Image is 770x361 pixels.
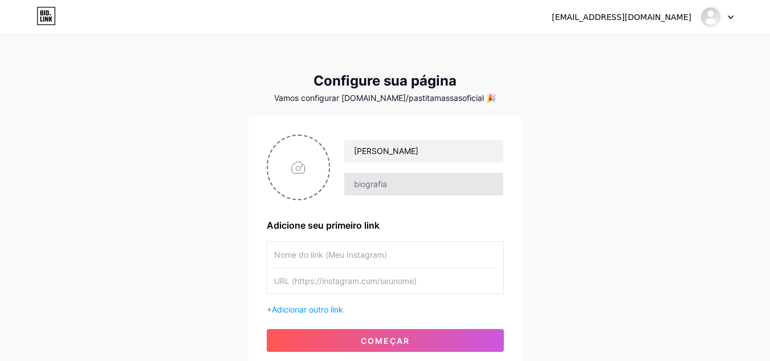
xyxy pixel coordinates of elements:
font: Configure sua página [313,72,457,89]
input: Seu nome [344,140,503,163]
input: URL (https://instagram.com/seunome) [274,268,496,294]
font: começar [361,336,410,346]
font: [EMAIL_ADDRESS][DOMAIN_NAME] [552,13,691,22]
font: Adicione seu primeiro link [267,220,380,231]
button: começar [267,329,504,352]
img: pastitamassasoficial [700,6,722,28]
font: + [267,305,272,314]
input: biografia [344,173,503,196]
font: Vamos configurar [DOMAIN_NAME]/pastitamassasoficial 🎉 [274,93,496,103]
input: Nome do link (Meu Instagram) [274,242,496,267]
font: Adicionar outro link [272,305,343,314]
